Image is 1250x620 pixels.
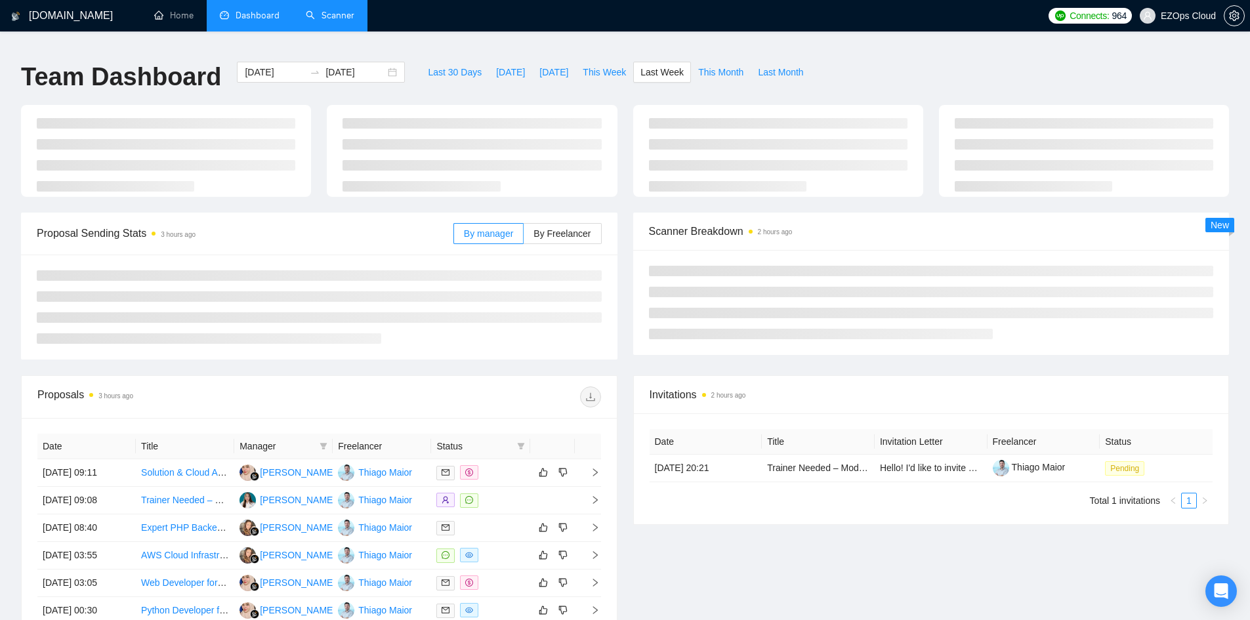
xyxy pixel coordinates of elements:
[37,386,319,407] div: Proposals
[555,575,571,590] button: dislike
[539,605,548,615] span: like
[37,487,136,514] td: [DATE] 09:08
[358,603,412,617] div: Thiago Maior
[1205,575,1237,607] div: Open Intercom Messenger
[37,514,136,542] td: [DATE] 08:40
[650,429,762,455] th: Date
[338,575,354,591] img: TM
[260,520,335,535] div: [PERSON_NAME]
[875,429,988,455] th: Invitation Letter
[240,520,256,536] img: NK
[154,10,194,21] a: homeHome
[1105,463,1150,473] a: Pending
[465,579,473,587] span: dollar
[240,494,335,505] a: TA[PERSON_NAME]
[762,429,875,455] th: Title
[1090,493,1160,508] li: Total 1 invitations
[358,493,412,507] div: Thiago Maior
[358,548,412,562] div: Thiago Maior
[539,577,548,588] span: like
[98,392,133,400] time: 3 hours ago
[240,549,335,560] a: NK[PERSON_NAME]
[555,520,571,535] button: dislike
[575,62,633,83] button: This Week
[240,602,256,619] img: AJ
[580,578,600,587] span: right
[580,523,600,532] span: right
[555,465,571,480] button: dislike
[21,62,221,93] h1: Team Dashboard
[993,460,1009,476] img: c1nIYiYEnWxP2TfA_dGaGsU0yq_D39oq7r38QHb4DlzjuvjqWQxPJgmVLd1BESEi1_
[539,65,568,79] span: [DATE]
[758,65,803,79] span: Last Month
[465,468,473,476] span: dollar
[141,550,435,560] a: AWS Cloud Infrastructure Expert – Setup Secure & Scalable Foundation
[358,520,412,535] div: Thiago Maior
[539,550,548,560] span: like
[250,527,259,536] img: gigradar-bm.png
[1143,11,1152,20] span: user
[442,551,449,559] span: message
[220,10,229,20] span: dashboard
[751,62,810,83] button: Last Month
[535,547,551,563] button: like
[136,542,234,569] td: AWS Cloud Infrastructure Expert – Setup Secure & Scalable Foundation
[539,522,548,533] span: like
[37,542,136,569] td: [DATE] 03:55
[993,462,1066,472] a: Thiago Maior
[555,547,571,563] button: dislike
[580,468,600,477] span: right
[583,65,626,79] span: This Week
[240,575,256,591] img: AJ
[442,606,449,614] span: mail
[580,495,600,505] span: right
[1224,10,1244,21] span: setting
[558,550,568,560] span: dislike
[240,577,335,587] a: AJ[PERSON_NAME]
[245,65,304,79] input: Start date
[691,62,751,83] button: This Month
[1181,493,1197,508] li: 1
[496,65,525,79] span: [DATE]
[428,65,482,79] span: Last 30 Days
[236,10,280,21] span: Dashboard
[136,434,234,459] th: Title
[161,231,196,238] time: 3 hours ago
[580,606,600,615] span: right
[136,459,234,487] td: Solution & Cloud Architect (German-speaking)
[250,554,259,564] img: gigradar-bm.png
[250,582,259,591] img: gigradar-bm.png
[1169,497,1177,505] span: left
[421,62,489,83] button: Last 30 Days
[535,520,551,535] button: like
[1112,9,1126,23] span: 964
[260,493,335,507] div: [PERSON_NAME]
[532,62,575,83] button: [DATE]
[758,228,793,236] time: 2 hours ago
[250,472,259,481] img: gigradar-bm.png
[240,466,335,477] a: AJ[PERSON_NAME]
[338,494,412,505] a: TMThiago Maior
[558,522,568,533] span: dislike
[1224,5,1245,26] button: setting
[240,492,256,508] img: TA
[1105,461,1144,476] span: Pending
[260,603,335,617] div: [PERSON_NAME]
[240,547,256,564] img: NK
[464,228,513,239] span: By manager
[558,577,568,588] span: dislike
[633,62,691,83] button: Last Week
[325,65,385,79] input: End date
[1211,220,1229,230] span: New
[465,496,473,504] span: message
[1070,9,1109,23] span: Connects:
[317,436,330,456] span: filter
[650,455,762,482] td: [DATE] 20:21
[1197,493,1213,508] li: Next Page
[539,467,548,478] span: like
[260,548,335,562] div: [PERSON_NAME]
[320,442,327,450] span: filter
[260,465,335,480] div: [PERSON_NAME]
[37,569,136,597] td: [DATE] 03:05
[436,439,511,453] span: Status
